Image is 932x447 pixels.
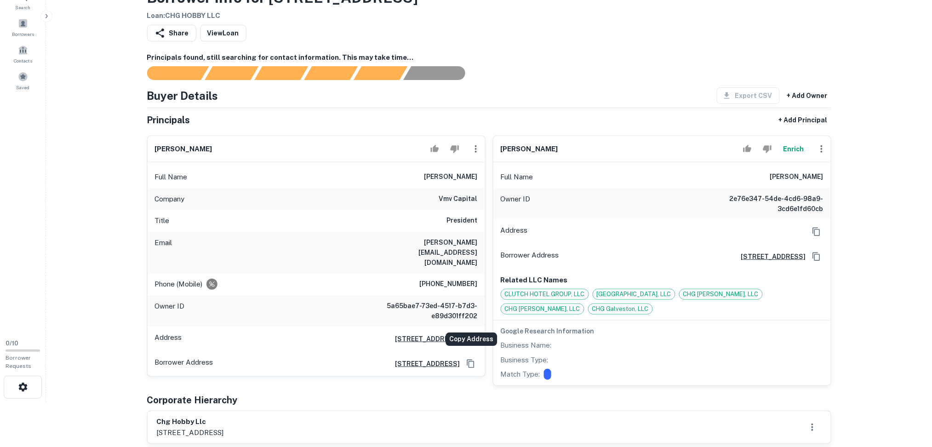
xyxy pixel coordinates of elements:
[14,57,32,64] span: Contacts
[205,66,258,80] div: Your request is received and processing...
[147,87,218,104] h4: Buyer Details
[200,25,246,41] a: ViewLoan
[157,427,224,438] p: [STREET_ADDRESS]
[304,66,358,80] div: Principals found, AI now looking for contact information...
[464,357,478,371] button: Copy Address
[783,87,831,104] button: + Add Owner
[3,41,43,66] a: Contacts
[810,250,823,264] button: Copy Address
[759,140,775,158] button: Reject
[404,66,476,80] div: AI fulfillment process complete.
[770,172,823,183] h6: [PERSON_NAME]
[501,304,584,314] span: CHG [PERSON_NAME], LLC
[367,301,478,321] h6: 5a65bae7-73ed-4517-b7d3-e89d301ff202
[589,304,652,314] span: CHG Galveston, LLC
[136,66,205,80] div: Sending borrower request to AI...
[713,194,823,214] h6: 2e76e347-54de-4cd6-98a9-3cd6e1fd60cb
[501,355,549,366] p: Business Type:
[388,334,460,344] a: [STREET_ADDRESS]
[810,225,823,239] button: Copy Address
[254,66,308,80] div: Documents found, AI parsing details...
[501,275,823,286] p: Related LLC Names
[155,332,182,346] p: Address
[12,30,34,38] span: Borrowers
[3,68,43,93] a: Saved
[501,340,552,351] p: Business Name:
[439,194,478,205] h6: vmv capital
[501,144,558,155] h6: [PERSON_NAME]
[388,359,460,369] a: [STREET_ADDRESS]
[147,25,196,41] button: Share
[501,290,589,299] span: CLUTCH HOTEL GROUP, LLC
[501,250,559,264] p: Borrower Address
[447,215,478,226] h6: President
[155,215,170,226] p: Title
[446,332,497,346] div: Copy Address
[155,237,172,268] p: Email
[680,290,762,299] span: CHG [PERSON_NAME], LLC
[501,326,823,336] h6: Google Research Information
[6,355,31,369] span: Borrower Requests
[157,417,224,427] h6: chg hobby llc
[155,194,185,205] p: Company
[147,11,418,21] h6: Loan : CHG HOBBY LLC
[147,393,238,407] h5: Corporate Hierarchy
[779,140,809,158] button: Enrich
[155,172,188,183] p: Full Name
[501,172,533,183] p: Full Name
[886,373,932,418] iframe: Chat Widget
[424,172,478,183] h6: [PERSON_NAME]
[501,369,540,380] p: Match Type:
[501,194,531,214] p: Owner ID
[420,279,478,290] h6: [PHONE_NUMBER]
[354,66,407,80] div: Principals found, still searching for contact information. This may take time...
[155,301,185,321] p: Owner ID
[16,4,31,11] span: Search
[501,225,528,239] p: Address
[155,357,213,371] p: Borrower Address
[593,290,675,299] span: [GEOGRAPHIC_DATA], LLC
[17,84,30,91] span: Saved
[147,52,831,63] h6: Principals found, still searching for contact information. This may take time...
[206,279,217,290] div: Requests to not be contacted at this number
[775,112,831,128] button: + Add Principal
[367,237,478,268] h6: [PERSON_NAME][EMAIL_ADDRESS][DOMAIN_NAME]
[155,279,203,290] p: Phone (Mobile)
[734,252,806,262] a: [STREET_ADDRESS]
[6,340,18,347] span: 0 / 10
[427,140,443,158] button: Accept
[155,144,212,155] h6: [PERSON_NAME]
[446,140,463,158] button: Reject
[3,15,43,40] a: Borrowers
[739,140,755,158] button: Accept
[147,113,190,127] h5: Principals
